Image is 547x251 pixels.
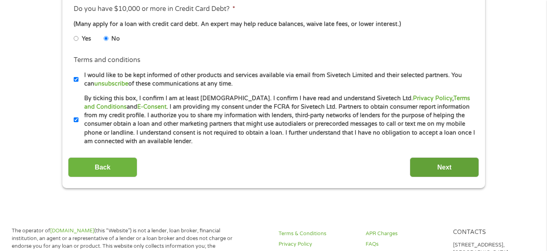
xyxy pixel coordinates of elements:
div: (Many apply for a loan with credit card debt. An expert may help reduce balances, waive late fees... [74,20,473,29]
a: FAQs [366,240,443,248]
label: Do you have $10,000 or more in Credit Card Debt? [74,5,235,13]
label: No [111,34,120,43]
a: [DOMAIN_NAME] [50,227,94,234]
a: Privacy Policy [279,240,356,248]
a: Terms & Conditions [279,230,356,238]
a: E-Consent [137,103,166,110]
input: Next [410,157,479,177]
label: Terms and conditions [74,56,140,64]
label: I would like to be kept informed of other products and services available via email from Sivetech... [79,71,476,88]
a: unsubscribe [94,80,128,87]
label: Yes [82,34,91,43]
h4: Contacts [453,229,530,236]
input: Back [68,157,137,177]
a: Terms and Conditions [84,95,470,110]
label: By ticking this box, I confirm I am at least [DEMOGRAPHIC_DATA]. I confirm I have read and unders... [79,94,476,146]
a: APR Charges [366,230,443,238]
a: Privacy Policy [413,95,452,102]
